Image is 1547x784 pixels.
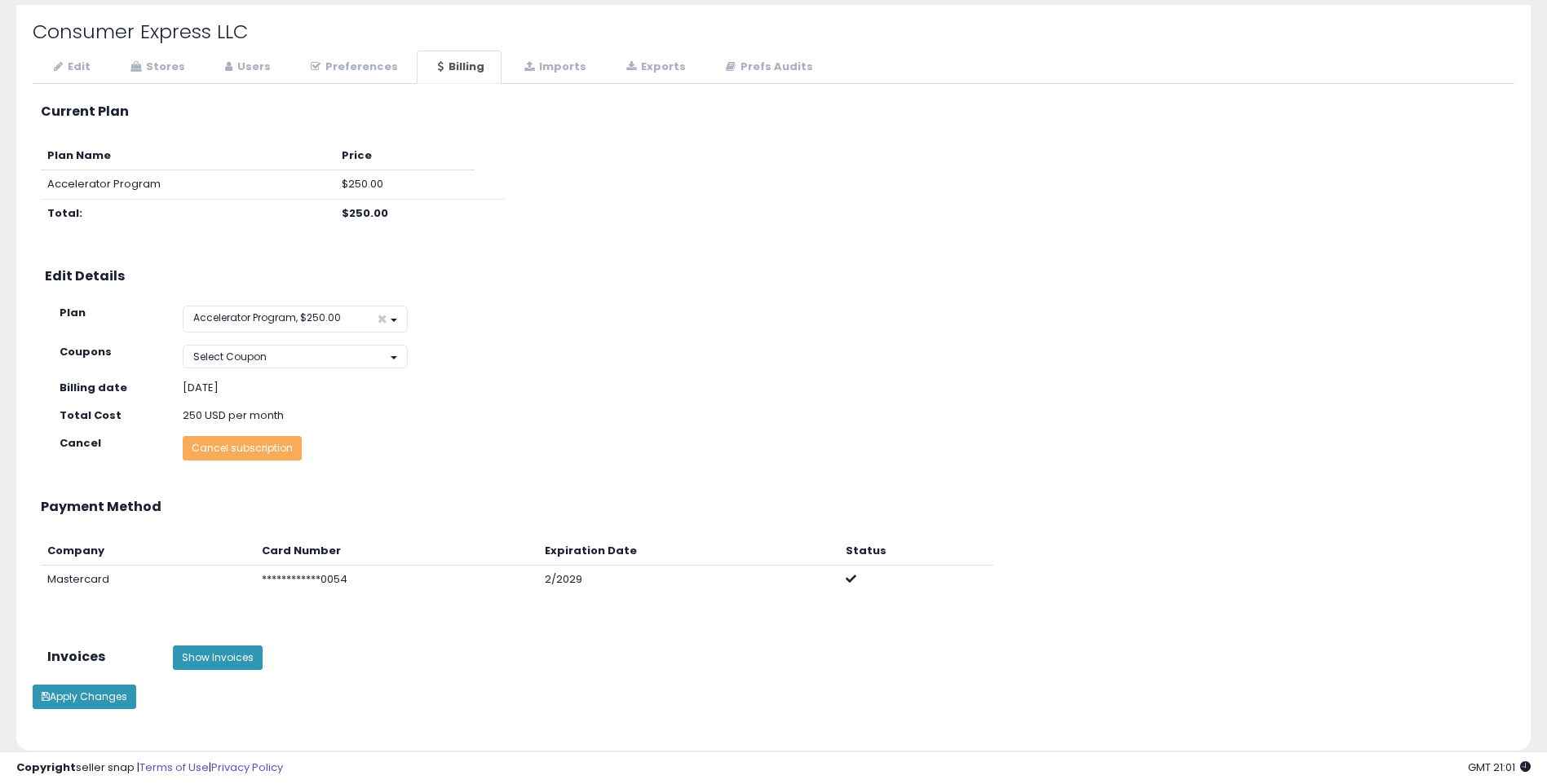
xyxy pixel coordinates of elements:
th: Status [839,537,993,566]
th: Plan Name [41,142,335,170]
strong: Plan [60,305,86,320]
td: $250.00 [335,170,474,200]
td: Accelerator Program [41,170,335,200]
a: Prefs Audits [705,51,830,84]
h3: Payment Method [41,500,1506,514]
h3: Invoices [47,650,148,664]
a: Edit [33,51,108,84]
span: Accelerator Program, $250.00 [193,311,341,324]
a: Terms of Use [139,760,209,775]
span: 2025-10-9 21:01 GMT [1468,760,1531,775]
button: Accelerator Program, $250.00 × [183,306,407,333]
button: Apply Changes [33,685,136,709]
h2: Consumer Express LLC [33,21,1514,42]
th: Expiration Date [538,537,839,566]
span: Select Coupon [193,350,267,363]
td: 2/2029 [538,566,839,594]
a: Privacy Policy [211,760,283,775]
b: $250.00 [342,205,388,221]
strong: Coupons [60,344,112,359]
span: × [377,311,387,328]
th: Price [335,142,474,170]
a: Billing [417,51,502,84]
th: Card Number [255,537,537,566]
a: Stores [109,51,202,84]
strong: Copyright [16,760,76,775]
strong: Total Cost [60,407,122,423]
button: Select Coupon [183,345,407,368]
strong: Billing date [60,380,127,395]
b: Total: [47,205,82,221]
button: Cancel subscription [183,436,302,460]
h3: Edit Details [45,269,1502,284]
strong: Cancel [60,435,101,451]
div: seller snap | | [16,760,283,776]
a: Exports [605,51,703,84]
th: Company [41,537,255,566]
td: Mastercard [41,566,255,594]
a: Users [204,51,288,84]
button: Show Invoices [173,645,263,670]
a: Preferences [290,51,415,84]
a: Imports [503,51,603,84]
div: 250 USD per month [170,408,540,424]
div: [DATE] [183,381,528,396]
h3: Current Plan [41,104,1506,119]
